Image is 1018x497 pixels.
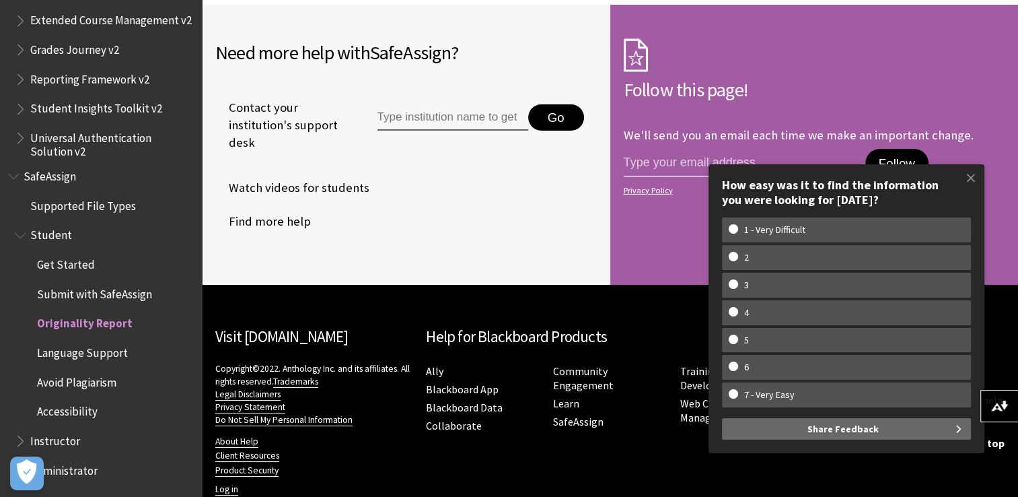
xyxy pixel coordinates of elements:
a: Collaborate [426,419,482,433]
a: Training and Development Manager [680,364,786,393]
w-span: 4 [729,307,764,319]
h2: Follow this page! [624,75,1005,104]
a: Find more help [215,211,311,232]
a: Do Not Sell My Personal Information [215,414,353,426]
w-span: 5 [729,335,764,346]
a: Blackboard Data [426,401,503,415]
a: Learn [553,397,579,411]
span: Instructor [30,430,80,448]
span: Share Feedback [807,418,879,440]
input: email address [624,149,865,177]
p: We'll send you an email each time we make an important change. [624,127,974,143]
span: Accessibility [37,401,98,419]
button: Go [528,104,584,131]
h2: Need more help with ? [215,38,597,67]
span: Administrator [30,459,98,477]
span: Supported File Types [30,195,136,213]
span: SafeAssign [370,40,451,65]
a: Privacy Statement [215,401,285,413]
span: Language Support [37,341,128,360]
span: Submit with SafeAssign [37,283,152,301]
a: Legal Disclaimers [215,389,281,401]
span: Grades Journey v2 [30,38,119,57]
p: Copyright©2022. Anthology Inc. and its affiliates. All rights reserved. [215,362,412,426]
button: Follow [865,149,929,178]
span: Get Started [37,253,95,271]
a: Privacy Policy [624,186,1001,195]
w-span: 1 - Very Difficult [729,224,821,236]
button: Share Feedback [722,418,971,440]
a: Product Security [215,465,279,477]
span: Student Insights Toolkit v2 [30,98,162,116]
a: About Help [215,436,258,448]
span: Extended Course Management v2 [30,9,192,28]
div: How easy was it to find the information you were looking for [DATE]? [722,178,971,207]
w-span: 3 [729,279,764,291]
a: Log in [215,484,238,496]
a: Blackboard App [426,383,499,397]
span: Universal Authentication Solution v2 [30,127,192,158]
input: Type institution name to get support [377,104,528,131]
a: Community Engagement [553,364,614,393]
nav: Book outline for Blackboard SafeAssign [8,165,194,482]
span: Student [30,224,72,242]
a: Trademarks [273,376,318,388]
w-span: 7 - Very Easy [729,389,810,401]
h2: Help for Blackboard Products [426,325,794,349]
span: Originality Report [37,312,133,331]
w-span: 2 [729,252,764,263]
a: Visit [DOMAIN_NAME] [215,327,348,346]
a: Watch videos for students [215,178,369,198]
a: SafeAssign [553,415,604,429]
a: Web Community Manager [680,397,757,425]
span: Avoid Plagiarism [37,371,116,389]
span: Reporting Framework v2 [30,68,149,86]
span: SafeAssign [24,165,76,183]
img: Subscription Icon [624,38,648,72]
span: Contact your institution's support desk [215,99,347,152]
a: Client Resources [215,450,279,462]
w-span: 6 [729,362,764,373]
a: Ally [426,364,443,378]
button: Open Preferences [10,457,44,490]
